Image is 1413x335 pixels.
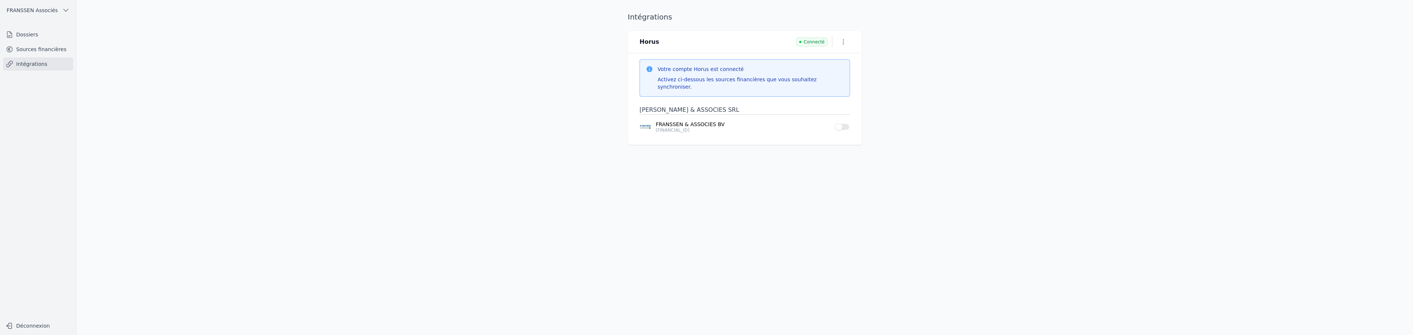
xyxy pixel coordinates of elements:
a: Sources financières [3,43,73,56]
p: [FINANCIAL_ID] [656,127,831,133]
h3: Votre compte Horus est connecté [658,65,844,73]
span: FRANSSEN Associés [7,7,58,14]
a: FRANSSEN & ASSOCIES BV [656,121,831,128]
button: Déconnexion [3,320,73,332]
h3: Horus [640,38,659,46]
button: FRANSSEN Associés [3,4,73,16]
div: Activez ci-dessous les sources financières que vous souhaitez synchroniser. [658,76,844,90]
a: Dossiers [3,28,73,41]
span: Connecté [796,38,828,46]
h3: [PERSON_NAME] & ASSOCIES SRL [640,106,850,115]
img: FINTRO_BE_BUSINESS_GEBABEBB.png [640,121,651,133]
a: Intégrations [3,57,73,71]
h1: Intégrations [628,12,672,22]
